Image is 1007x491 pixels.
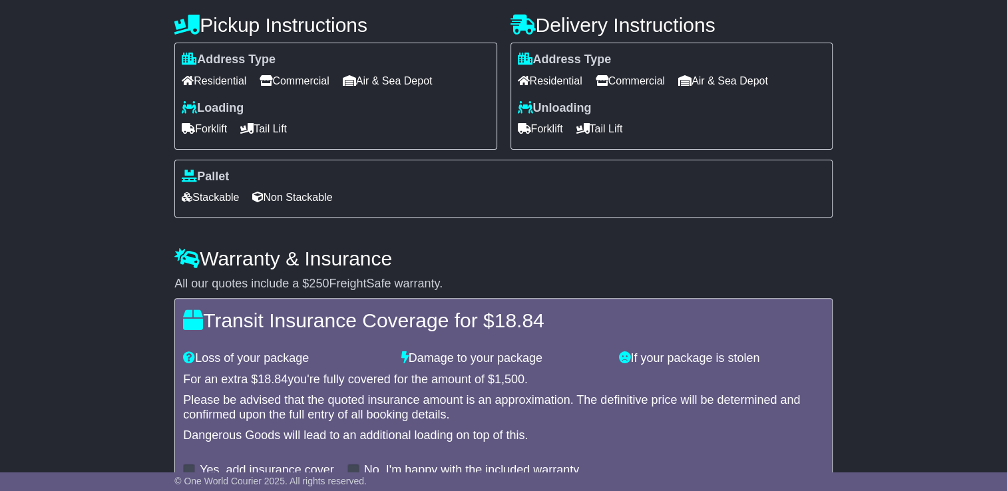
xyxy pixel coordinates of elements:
label: Yes, add insurance cover [200,463,333,478]
h4: Warranty & Insurance [174,247,833,269]
span: Forklift [518,118,563,139]
div: If your package is stolen [612,351,831,366]
div: For an extra $ you're fully covered for the amount of $ . [183,373,824,387]
span: Non Stackable [252,187,332,208]
h4: Delivery Instructions [510,14,833,36]
span: Stackable [182,187,239,208]
span: Residential [182,71,246,91]
span: Commercial [596,71,665,91]
label: Unloading [518,101,592,116]
span: Forklift [182,118,227,139]
div: Dangerous Goods will lead to an additional loading on top of this. [183,428,824,443]
span: Tail Lift [240,118,287,139]
span: 250 [309,277,329,290]
span: Residential [518,71,582,91]
div: Please be advised that the quoted insurance amount is an approximation. The definitive price will... [183,393,824,422]
span: Commercial [260,71,329,91]
h4: Pickup Instructions [174,14,497,36]
label: Address Type [182,53,276,67]
span: Air & Sea Depot [343,71,433,91]
label: Address Type [518,53,612,67]
h4: Transit Insurance Coverage for $ [183,309,824,331]
label: Pallet [182,170,229,184]
div: Loss of your package [176,351,395,366]
span: 1,500 [495,373,524,386]
div: All our quotes include a $ FreightSafe warranty. [174,277,833,291]
span: 18.84 [495,309,544,331]
span: © One World Courier 2025. All rights reserved. [174,476,367,486]
label: No, I'm happy with the included warranty [364,463,580,478]
span: 18.84 [258,373,288,386]
span: Air & Sea Depot [678,71,768,91]
div: Damage to your package [395,351,613,366]
label: Loading [182,101,244,116]
span: Tail Lift [576,118,623,139]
